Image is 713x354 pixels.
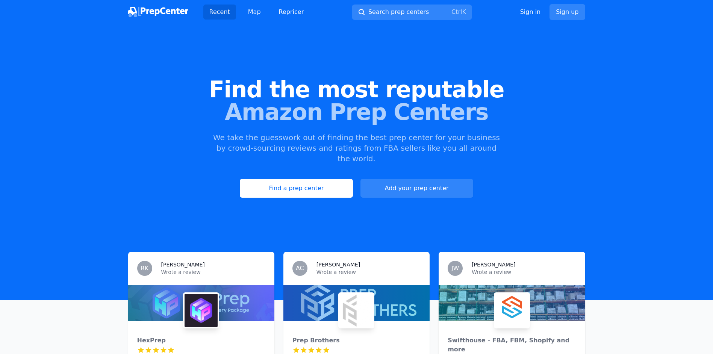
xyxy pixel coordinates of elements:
span: AC [296,265,304,271]
span: Amazon Prep Centers [12,101,701,123]
span: Find the most reputable [12,78,701,101]
img: Prep Brothers [340,294,373,327]
a: Repricer [273,5,310,20]
button: Search prep centersCtrlK [352,5,472,20]
img: PrepCenter [128,7,188,17]
span: JW [451,265,459,271]
kbd: K [462,8,466,15]
div: Prep Brothers [292,336,421,345]
span: Search prep centers [368,8,429,17]
img: HexPrep [185,294,218,327]
p: Wrote a review [161,268,265,276]
h3: [PERSON_NAME] [161,261,205,268]
kbd: Ctrl [451,8,462,15]
a: Recent [203,5,236,20]
a: Map [242,5,267,20]
p: Wrote a review [472,268,576,276]
a: Find a prep center [240,179,353,198]
p: Wrote a review [316,268,421,276]
a: Add your prep center [360,179,473,198]
a: Sign up [550,4,585,20]
span: RK [141,265,149,271]
a: Sign in [520,8,541,17]
div: Swifthouse - FBA, FBM, Shopify and more [448,336,576,354]
img: Swifthouse - FBA, FBM, Shopify and more [495,294,528,327]
p: We take the guesswork out of finding the best prep center for your business by crowd-sourcing rev... [212,132,501,164]
div: HexPrep [137,336,265,345]
h3: [PERSON_NAME] [472,261,515,268]
h3: [PERSON_NAME] [316,261,360,268]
